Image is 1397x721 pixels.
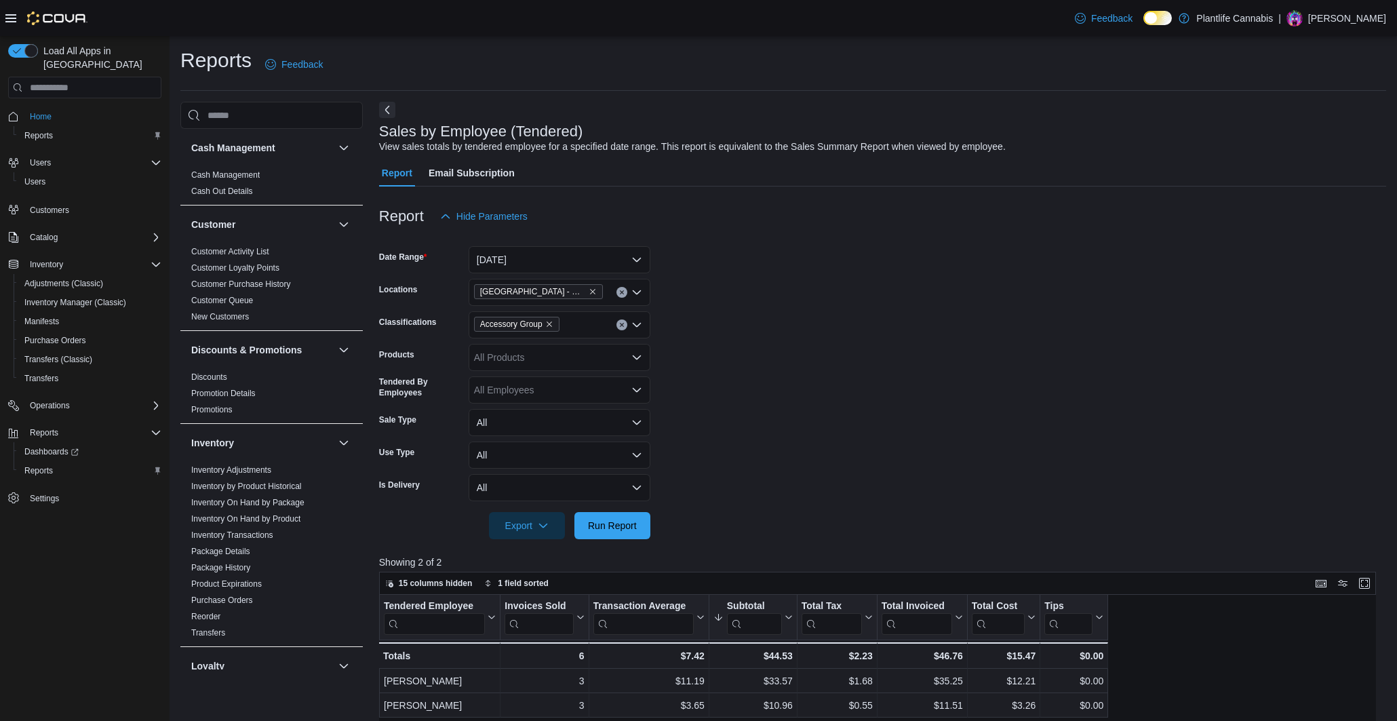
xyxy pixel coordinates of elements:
div: $2.23 [802,648,873,664]
a: Transfers [19,370,64,387]
div: Total Cost [972,600,1025,635]
div: $46.76 [882,648,963,664]
div: $12.21 [972,673,1036,689]
button: Keyboard shortcuts [1313,575,1329,591]
span: Home [30,111,52,122]
div: Transaction Average [593,600,693,613]
span: Transfers (Classic) [19,351,161,368]
button: Total Invoiced [882,600,963,635]
button: Settings [3,488,167,508]
button: Catalog [24,229,63,246]
span: Users [19,174,161,190]
span: Reports [19,128,161,144]
span: Transfers [24,373,58,384]
span: Users [30,157,51,168]
h3: Loyalty [191,659,224,673]
span: Inventory On Hand by Product [191,513,300,524]
div: Total Tax [802,600,862,613]
button: Next [379,102,395,118]
div: Totals [383,648,496,664]
span: Reports [30,427,58,438]
span: New Customers [191,311,249,322]
div: $1.68 [802,673,873,689]
div: [PERSON_NAME] [384,697,496,714]
div: Invoices Sold [505,600,573,613]
button: Subtotal [713,600,793,635]
a: Inventory by Product Historical [191,482,302,491]
a: Transfers [191,628,225,638]
a: Cash Management [191,170,260,180]
span: Operations [24,397,161,414]
button: Open list of options [631,287,642,298]
span: Transfers [191,627,225,638]
div: 6 [505,648,584,664]
span: Dashboards [24,446,79,457]
span: Customer Loyalty Points [191,262,279,273]
span: Email Subscription [429,159,515,187]
button: Users [14,172,167,191]
div: Total Invoiced [882,600,952,613]
label: Date Range [379,252,427,262]
a: Promotion Details [191,389,256,398]
a: Feedback [1069,5,1138,32]
div: Tendered Employee [384,600,485,635]
button: Operations [24,397,75,414]
button: 1 field sorted [479,575,554,591]
a: Dashboards [14,442,167,461]
div: $44.53 [713,648,793,664]
span: Inventory [30,259,63,270]
button: Inventory Manager (Classic) [14,293,167,312]
a: Settings [24,490,64,507]
span: Customers [24,201,161,218]
label: Sale Type [379,414,416,425]
a: Inventory Adjustments [191,465,271,475]
div: Subtotal [727,600,782,613]
div: $11.51 [882,697,963,714]
span: Load All Apps in [GEOGRAPHIC_DATA] [38,44,161,71]
div: [PERSON_NAME] [384,673,496,689]
span: Reports [19,463,161,479]
span: Dashboards [19,444,161,460]
button: Open list of options [631,319,642,330]
button: Transaction Average [593,600,704,635]
span: Calgary - Mahogany Market [474,284,603,299]
span: Users [24,155,161,171]
p: Showing 2 of 2 [379,556,1386,569]
h3: Customer [191,218,235,231]
span: Accessory Group [480,317,543,331]
div: $0.00 [1044,673,1103,689]
button: Clear input [616,287,627,298]
img: Cova [27,12,87,25]
button: Reports [14,461,167,480]
button: Tips [1044,600,1103,635]
div: Transaction Average [593,600,693,635]
span: Users [24,176,45,187]
span: Inventory Adjustments [191,465,271,475]
span: Promotion Details [191,388,256,399]
div: Tendered Employee [384,600,485,613]
div: $0.00 [1044,648,1103,664]
div: $3.65 [593,697,704,714]
button: Invoices Sold [505,600,584,635]
span: Customers [30,205,69,216]
span: Discounts [191,372,227,383]
div: $35.25 [882,673,963,689]
button: Total Cost [972,600,1036,635]
span: Inventory Manager (Classic) [19,294,161,311]
a: Home [24,109,57,125]
button: Customer [336,216,352,233]
span: Adjustments (Classic) [24,278,103,289]
span: Operations [30,400,70,411]
div: $11.19 [593,673,704,689]
button: Inventory [3,255,167,274]
span: Purchase Orders [19,332,161,349]
div: Cash Management [180,167,363,205]
div: Tips [1044,600,1093,613]
div: Total Invoiced [882,600,952,635]
button: Hide Parameters [435,203,533,230]
button: Transfers (Classic) [14,350,167,369]
span: Inventory On Hand by Package [191,497,304,508]
h3: Inventory [191,436,234,450]
div: $0.55 [802,697,873,714]
span: Package History [191,562,250,573]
